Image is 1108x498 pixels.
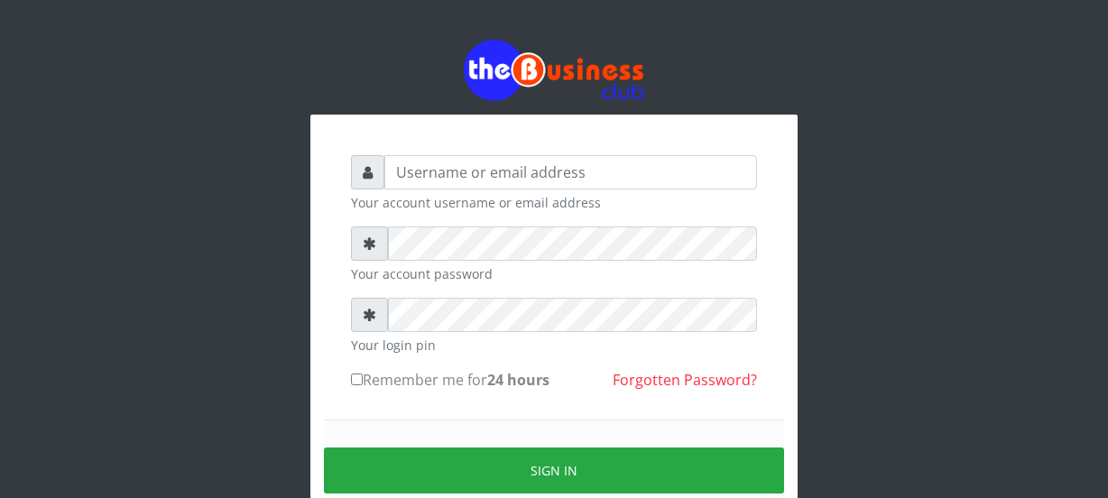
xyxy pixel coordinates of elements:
[351,369,549,391] label: Remember me for
[324,447,784,493] button: Sign in
[384,155,757,189] input: Username or email address
[613,370,757,390] a: Forgotten Password?
[487,370,549,390] b: 24 hours
[351,336,757,355] small: Your login pin
[351,373,363,385] input: Remember me for24 hours
[351,193,757,212] small: Your account username or email address
[351,264,757,283] small: Your account password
